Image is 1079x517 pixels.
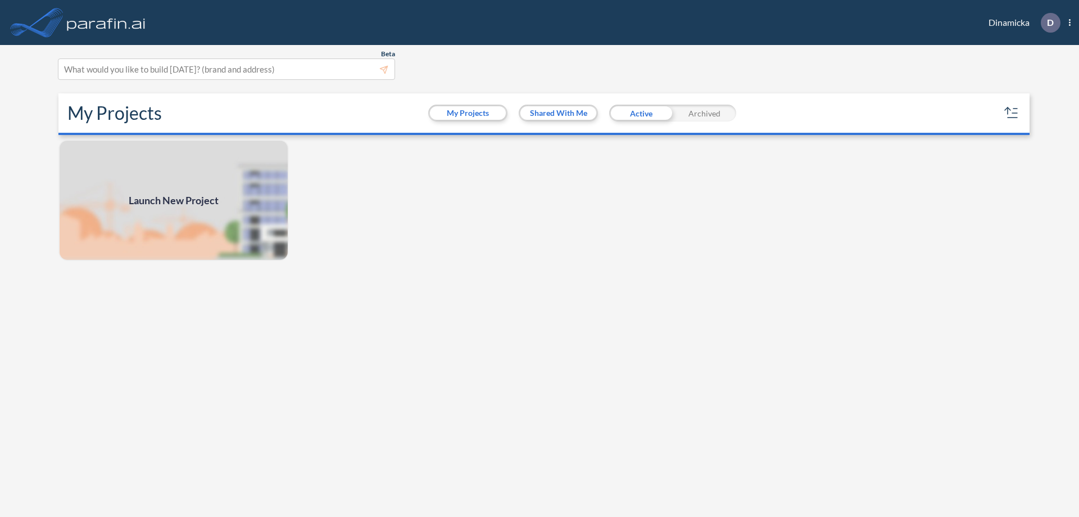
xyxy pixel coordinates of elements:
[972,13,1071,33] div: Dinamicka
[129,193,219,208] span: Launch New Project
[381,50,395,59] span: Beta
[1047,17,1054,28] p: D
[609,105,673,122] div: Active
[58,140,289,261] a: Launch New Project
[673,105,736,122] div: Archived
[430,106,506,120] button: My Projects
[520,106,596,120] button: Shared With Me
[65,11,148,34] img: logo
[1003,104,1021,122] button: sort
[58,140,289,261] img: add
[67,102,162,124] h2: My Projects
